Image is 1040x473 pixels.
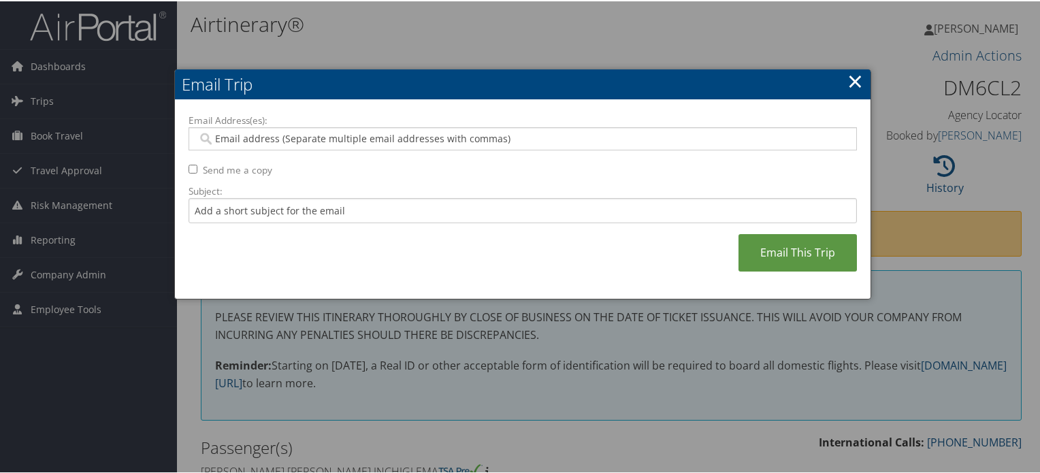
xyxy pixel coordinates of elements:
a: Email This Trip [738,233,857,270]
input: Email address (Separate multiple email addresses with commas) [197,131,848,144]
label: Email Address(es): [189,112,857,126]
input: Add a short subject for the email [189,197,857,222]
a: × [847,66,863,93]
label: Send me a copy [203,162,272,176]
h2: Email Trip [175,68,871,98]
label: Subject: [189,183,857,197]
